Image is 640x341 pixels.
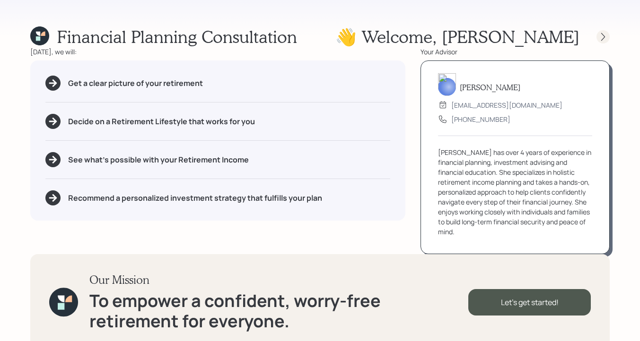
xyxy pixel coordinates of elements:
div: [EMAIL_ADDRESS][DOMAIN_NAME] [451,100,562,110]
h5: See what's possible with your Retirement Income [68,155,249,164]
div: Let's get started! [468,289,591,315]
div: Your Advisor [421,47,610,57]
h5: Recommend a personalized investment strategy that fulfills your plan [68,194,322,203]
div: [DATE], we will: [30,47,405,57]
h5: Decide on a Retirement Lifestyle that works for you [68,117,255,126]
h1: To empower a confident, worry-free retirement for everyone. [89,290,468,331]
h5: Get a clear picture of your retirement [68,79,203,88]
div: [PERSON_NAME] has over 4 years of experience in financial planning, investment advising and finan... [438,147,592,237]
h1: Financial Planning Consultation [57,26,297,47]
h1: 👋 Welcome , [PERSON_NAME] [335,26,579,47]
h5: [PERSON_NAME] [460,83,520,92]
h3: Our Mission [89,273,468,287]
img: aleksandra-headshot.png [438,73,456,96]
div: [PHONE_NUMBER] [451,114,510,124]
